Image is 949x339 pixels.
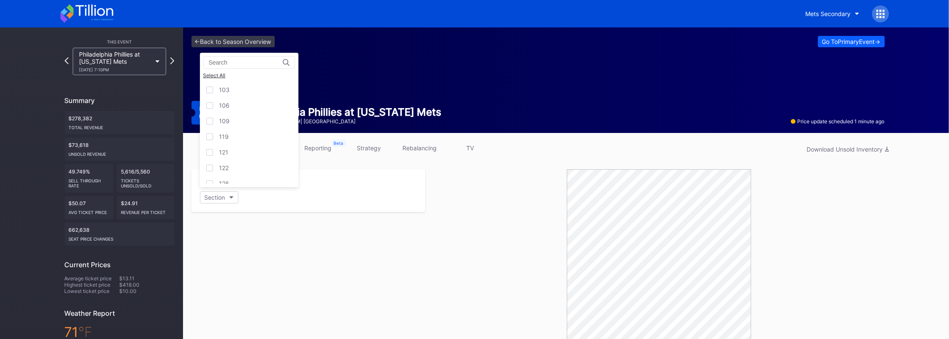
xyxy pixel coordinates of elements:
[219,102,230,109] div: 106
[219,133,229,140] div: 119
[219,149,229,156] div: 121
[209,59,283,66] input: Search
[203,72,295,79] div: Select All
[219,164,229,171] div: 122
[219,117,230,125] div: 109
[219,180,230,187] div: 126
[219,86,230,93] div: 103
